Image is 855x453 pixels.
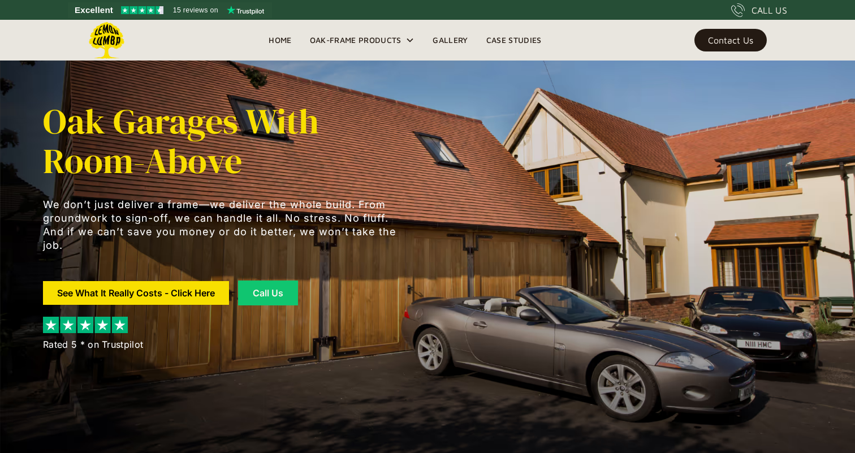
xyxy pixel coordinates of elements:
div: Oak-Frame Products [301,20,424,61]
span: 15 reviews on [173,3,218,17]
a: Gallery [424,32,477,49]
a: Case Studies [477,32,551,49]
p: We don’t just deliver a frame—we deliver the whole build. From groundwork to sign-off, we can han... [43,198,405,252]
div: Call Us [252,288,284,297]
div: Contact Us [708,36,753,44]
a: Call Us [238,281,298,305]
div: CALL US [752,3,787,17]
a: CALL US [731,3,787,17]
a: See What It Really Costs - Click Here [43,281,229,305]
div: Rated 5 * on Trustpilot [43,338,143,351]
span: Excellent [75,3,113,17]
div: Oak-Frame Products [310,33,401,47]
a: Contact Us [694,29,767,51]
a: Home [260,32,300,49]
h1: Oak Garages with Room-Above [43,102,405,181]
img: Trustpilot 4.5 stars [121,6,163,14]
img: Trustpilot logo [227,6,264,15]
a: See Lemon Lumba reviews on Trustpilot [68,2,272,18]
